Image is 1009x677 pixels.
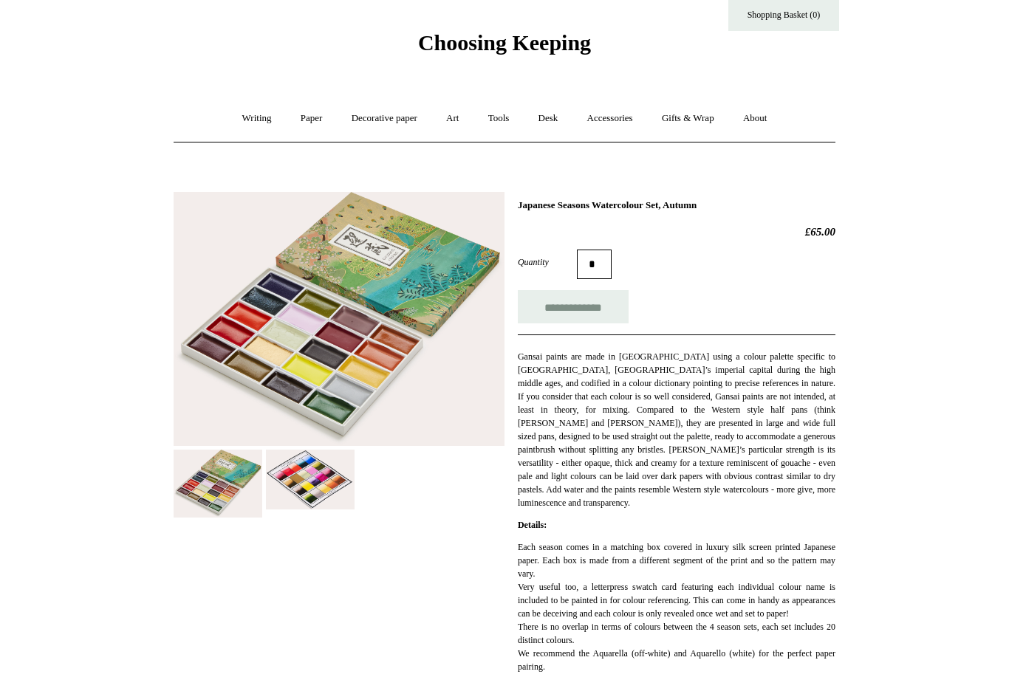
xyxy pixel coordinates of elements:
p: Gansai paints are made in [GEOGRAPHIC_DATA] using a colour palette specific to [GEOGRAPHIC_DATA],... [518,350,835,509]
a: Tools [475,99,523,138]
img: Japanese Seasons Watercolour Set, Autumn [174,192,504,446]
a: Decorative paper [338,99,431,138]
a: Art [433,99,472,138]
h2: £65.00 [518,225,835,238]
label: Quantity [518,255,577,269]
h1: Japanese Seasons Watercolour Set, Autumn [518,199,835,211]
span: Choosing Keeping [418,30,591,55]
p: Each season comes in a matching box covered in luxury silk screen printed Japanese paper. Each bo... [518,540,835,673]
a: Choosing Keeping [418,42,591,52]
a: Desk [525,99,572,138]
img: Japanese Seasons Watercolour Set, Autumn [266,450,355,509]
a: Gifts & Wrap [649,99,728,138]
img: Japanese Seasons Watercolour Set, Autumn [174,450,262,518]
a: Writing [229,99,285,138]
a: Accessories [574,99,646,138]
a: Paper [287,99,336,138]
a: About [730,99,781,138]
strong: Details: [518,520,547,530]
